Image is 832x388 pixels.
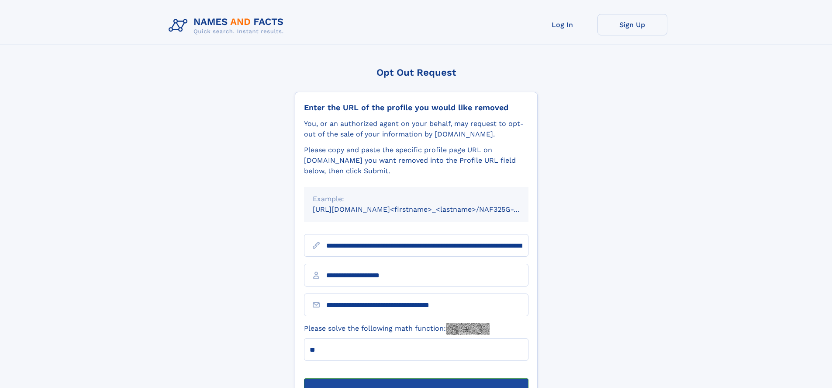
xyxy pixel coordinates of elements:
[313,194,520,204] div: Example:
[295,67,538,78] div: Opt Out Request
[304,119,528,140] div: You, or an authorized agent on your behalf, may request to opt-out of the sale of your informatio...
[304,103,528,112] div: Enter the URL of the profile you would like removed
[165,14,291,38] img: Logo Names and Facts
[597,14,667,35] a: Sign Up
[304,145,528,176] div: Please copy and paste the specific profile page URL on [DOMAIN_NAME] you want removed into the Pr...
[313,205,545,213] small: [URL][DOMAIN_NAME]<firstname>_<lastname>/NAF325G-xxxxxxxx
[304,323,490,335] label: Please solve the following math function:
[528,14,597,35] a: Log In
